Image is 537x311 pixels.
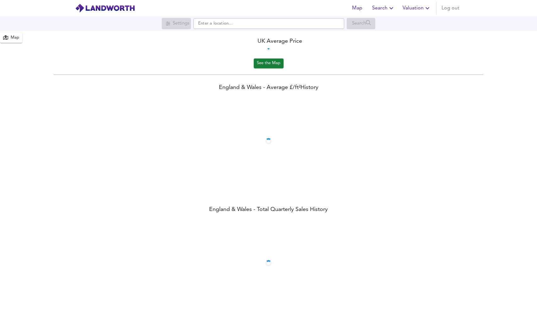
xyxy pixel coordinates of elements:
button: Log out [439,2,462,14]
div: Search for a location first or explore the map [162,18,191,29]
button: Map [347,2,367,14]
span: Valuation [403,4,431,13]
span: See the Map [257,60,280,67]
input: Enter a location... [193,18,344,29]
button: See the Map [254,58,284,68]
span: Map [350,4,365,13]
span: Log out [442,4,459,13]
div: Search for a location first or explore the map [347,18,375,29]
span: Search [372,4,395,13]
button: Valuation [400,2,434,14]
img: logo [75,3,135,13]
button: Search [370,2,398,14]
div: Map [11,34,19,42]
